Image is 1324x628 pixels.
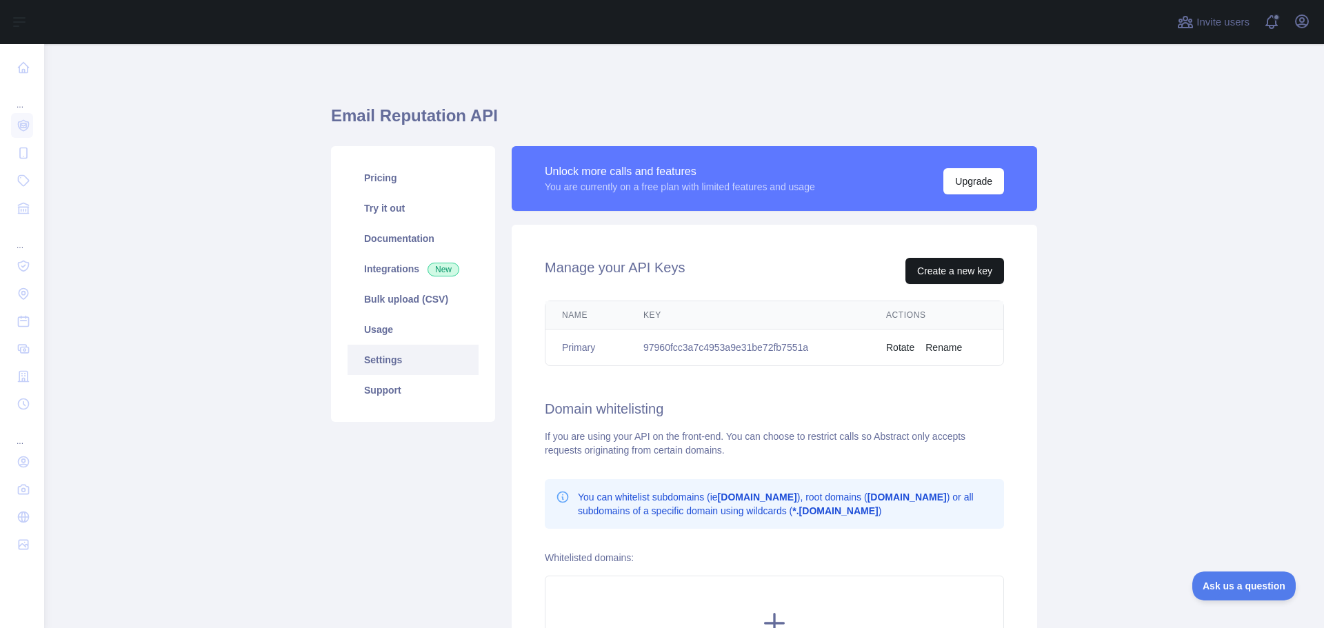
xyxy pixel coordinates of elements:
a: Support [348,375,479,405]
button: Invite users [1174,11,1252,33]
span: Invite users [1196,14,1250,30]
a: Bulk upload (CSV) [348,284,479,314]
p: You can whitelist subdomains (ie ), root domains ( ) or all subdomains of a specific domain using... [578,490,993,518]
td: Primary [545,330,627,366]
th: Name [545,301,627,330]
a: Try it out [348,193,479,223]
th: Actions [870,301,1003,330]
h2: Domain whitelisting [545,399,1004,418]
div: You are currently on a free plan with limited features and usage [545,180,815,194]
b: [DOMAIN_NAME] [867,492,947,503]
h1: Email Reputation API [331,105,1037,138]
td: 97960fcc3a7c4953a9e31be72fb7551a [627,330,870,366]
div: ... [11,419,33,447]
b: *.[DOMAIN_NAME] [792,505,878,516]
iframe: Toggle Customer Support [1192,571,1296,600]
b: [DOMAIN_NAME] [718,492,797,503]
a: Usage [348,314,479,345]
h2: Manage your API Keys [545,258,685,284]
div: ... [11,83,33,110]
label: Whitelisted domains: [545,552,634,563]
a: Integrations New [348,254,479,284]
a: Documentation [348,223,479,254]
button: Upgrade [943,168,1004,194]
a: Settings [348,345,479,375]
button: Rename [925,341,962,354]
div: Unlock more calls and features [545,163,815,180]
div: ... [11,223,33,251]
button: Rotate [886,341,914,354]
th: Key [627,301,870,330]
span: New [428,263,459,276]
div: If you are using your API on the front-end. You can choose to restrict calls so Abstract only acc... [545,429,1004,457]
a: Pricing [348,163,479,193]
button: Create a new key [905,258,1004,284]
